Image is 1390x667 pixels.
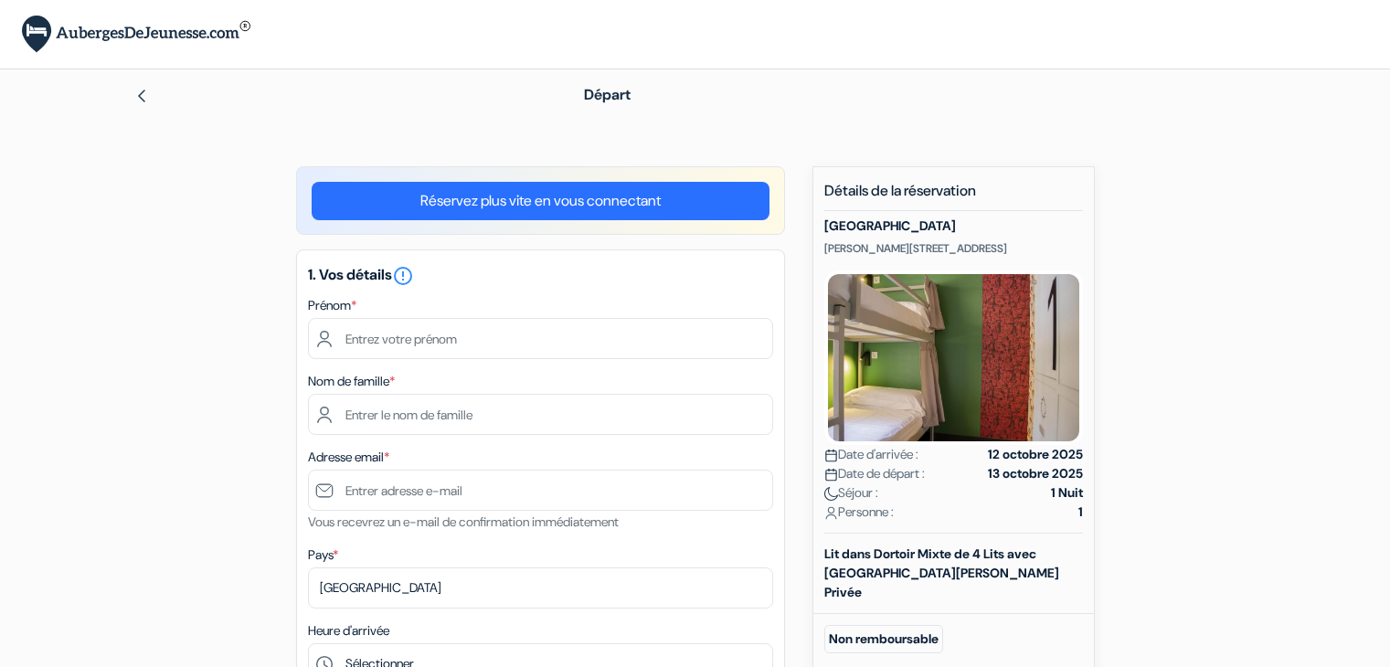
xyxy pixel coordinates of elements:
[824,468,838,482] img: calendar.svg
[308,265,773,287] h5: 1. Vos détails
[824,506,838,520] img: user_icon.svg
[308,318,773,359] input: Entrez votre prénom
[308,470,773,511] input: Entrer adresse e-mail
[824,182,1083,211] h5: Détails de la réservation
[308,296,356,315] label: Prénom
[584,85,631,104] span: Départ
[308,394,773,435] input: Entrer le nom de famille
[824,464,925,483] span: Date de départ :
[824,483,878,503] span: Séjour :
[988,464,1083,483] strong: 13 octobre 2025
[22,16,250,53] img: AubergesDeJeunesse.com
[392,265,414,287] i: error_outline
[824,487,838,501] img: moon.svg
[824,449,838,462] img: calendar.svg
[308,372,395,391] label: Nom de famille
[308,448,389,467] label: Adresse email
[824,545,1059,600] b: Lit dans Dortoir Mixte de 4 Lits avec [GEOGRAPHIC_DATA][PERSON_NAME] Privée
[824,241,1083,256] p: [PERSON_NAME][STREET_ADDRESS]
[1051,483,1083,503] strong: 1 Nuit
[1078,503,1083,522] strong: 1
[308,545,338,565] label: Pays
[824,625,943,653] small: Non remboursable
[824,445,918,464] span: Date d'arrivée :
[824,218,1083,234] h5: [GEOGRAPHIC_DATA]
[308,621,389,641] label: Heure d'arrivée
[824,503,894,522] span: Personne :
[988,445,1083,464] strong: 12 octobre 2025
[134,89,149,103] img: left_arrow.svg
[312,182,769,220] a: Réservez plus vite en vous connectant
[308,513,619,530] small: Vous recevrez un e-mail de confirmation immédiatement
[392,265,414,284] a: error_outline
